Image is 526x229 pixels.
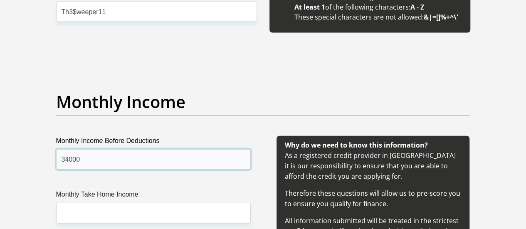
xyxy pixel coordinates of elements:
label: Monthly Take Home Income [56,190,251,203]
label: Monthly Income Before Deductions [56,136,251,149]
h2: Monthly Income [56,92,470,112]
b: Why do we need to know this information? [285,140,428,150]
input: Monthly Take Home Income [56,203,251,223]
li: of the following characters: [294,2,462,12]
li: These special characters are not allowed: [294,12,462,22]
b: At least 1 [294,2,325,12]
b: &|=[]%+^\' [424,12,458,22]
input: Monthly Income Before Deductions [56,149,251,170]
input: Confirm Password [56,2,257,22]
b: A - Z [410,2,424,12]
